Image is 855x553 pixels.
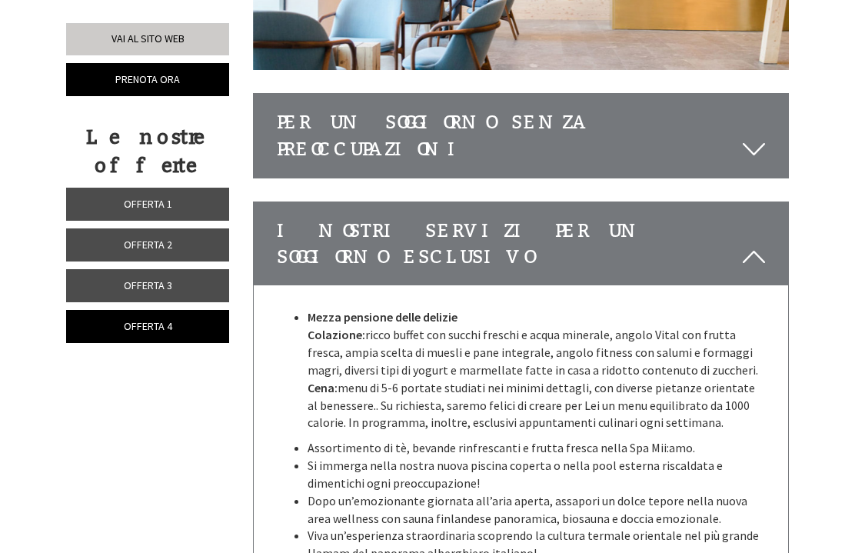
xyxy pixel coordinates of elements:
[254,94,789,178] div: Per un soggiorno senza preoccupazioni
[124,319,172,333] span: Offerta 4
[124,278,172,292] span: Offerta 3
[308,327,365,342] strong: Colazione:
[308,380,338,395] strong: Cena:
[66,63,229,96] a: Prenota ora
[124,238,172,252] span: Offerta 2
[308,309,457,325] strong: Mezza pensione delle delizie
[66,23,229,55] a: Vai al sito web
[66,123,225,180] div: Le nostre offerte
[308,492,766,528] li: Dopo un’emozionante giornata all’aria aperta, assapori un dolce tepore nella nuova area wellness ...
[308,308,766,431] p: ricco buffet con succhi freschi e acqua minerale, angolo Vital con frutta fresca, ampia scelta di...
[308,439,766,457] li: Assortimento di tè, bevande rinfrescanti e frutta fresca nella Spa Mii:amo.
[308,457,766,492] li: Si immerga nella nostra nuova piscina coperta o nella pool esterna riscaldata e dimentichi ogni p...
[124,197,172,211] span: Offerta 1
[254,202,789,286] div: I nostri servizi per un soggiorno esclusivo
